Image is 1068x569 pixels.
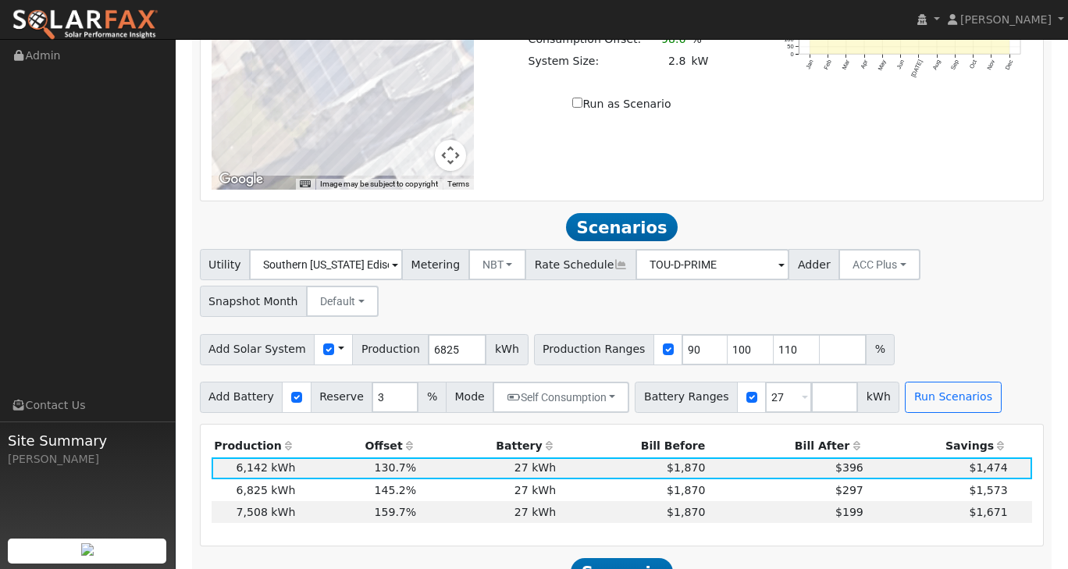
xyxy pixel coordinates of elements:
span: Mode [446,382,493,413]
span: $396 [835,461,863,474]
th: Bill After [708,436,866,457]
span: $1,870 [667,484,705,496]
text: Jun [895,59,906,71]
span: 130.7% [375,461,417,474]
button: Self Consumption [493,382,629,413]
span: Metering [402,249,469,280]
button: Run Scenarios [905,382,1001,413]
span: Rate Schedule [525,249,636,280]
text: 100 [784,37,793,44]
text: Sep [949,59,960,72]
text: Feb [822,59,833,71]
span: Utility [200,249,251,280]
span: Snapshot Month [200,286,308,317]
text: Jan [804,59,814,71]
span: Scenarios [566,213,678,241]
span: Adder [789,249,839,280]
span: Production [352,334,429,365]
text: Nov [986,59,997,71]
button: ACC Plus [838,249,920,280]
input: Run as Scenario [572,98,582,108]
text: Dec [1004,59,1015,71]
text: Apr [859,59,869,70]
a: Terms (opens in new tab) [447,180,469,188]
span: kWh [486,334,528,365]
img: SolarFax [12,9,158,41]
label: Run as Scenario [572,96,671,112]
span: Site Summary [8,430,167,451]
text: 0 [790,51,793,58]
img: retrieve [81,543,94,556]
button: Default [306,286,379,317]
span: [PERSON_NAME] [960,13,1052,26]
span: % [418,382,446,413]
button: Keyboard shortcuts [300,179,311,190]
span: $1,870 [667,461,705,474]
text: Oct [968,59,978,70]
text: Aug [931,59,942,72]
span: $1,671 [969,506,1007,518]
td: 27 kWh [419,457,559,479]
text: Mar [841,59,852,71]
td: 27 kWh [419,501,559,523]
span: Image may be subject to copyright [320,180,438,188]
button: Map camera controls [435,140,466,171]
span: $1,474 [969,461,1007,474]
td: 27 kWh [419,479,559,501]
span: $1,870 [667,506,705,518]
td: 6,142 kWh [212,457,298,479]
span: $297 [835,484,863,496]
input: Select a Rate Schedule [635,249,789,280]
td: 6,825 kWh [212,479,298,501]
span: Add Solar System [200,334,315,365]
span: kWh [857,382,899,413]
input: Select a Utility [249,249,403,280]
span: Savings [945,439,994,452]
th: Production [212,436,298,457]
span: Reserve [311,382,373,413]
text: 50 [787,44,793,51]
th: Battery [419,436,559,457]
text: [DATE] [910,59,924,79]
img: Google [215,169,267,190]
th: Bill Before [559,436,708,457]
a: Open this area in Google Maps (opens a new window) [215,169,267,190]
span: Battery Ranges [635,382,738,413]
span: 159.7% [375,506,417,518]
div: [PERSON_NAME] [8,451,167,468]
span: Add Battery [200,382,283,413]
button: NBT [468,249,527,280]
td: kW [689,51,718,73]
td: System Size: [525,51,644,73]
span: 145.2% [375,484,417,496]
td: 7,508 kWh [212,501,298,523]
span: $1,573 [969,484,1007,496]
text: May [877,59,888,72]
span: Production Ranges [534,334,654,365]
span: $199 [835,506,863,518]
th: Offset [298,436,419,457]
span: % [866,334,894,365]
td: 2.8 [644,51,689,73]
